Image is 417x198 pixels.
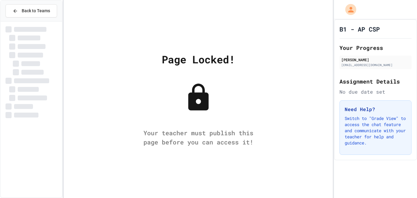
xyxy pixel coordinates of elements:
div: My Account [339,2,358,17]
div: No due date set [339,88,412,95]
h2: Assignment Details [339,77,412,86]
button: Back to Teams [5,4,57,17]
div: [EMAIL_ADDRESS][DOMAIN_NAME] [341,63,410,67]
h1: B1 - AP CSP [339,25,380,33]
div: Page Locked! [162,51,235,67]
h3: Need Help? [345,106,406,113]
div: Your teacher must publish this page before you can access it! [137,128,259,147]
h2: Your Progress [339,43,412,52]
div: [PERSON_NAME] [341,57,410,62]
span: Back to Teams [22,8,50,14]
p: Switch to "Grade View" to access the chat feature and communicate with your teacher for help and ... [345,115,406,146]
